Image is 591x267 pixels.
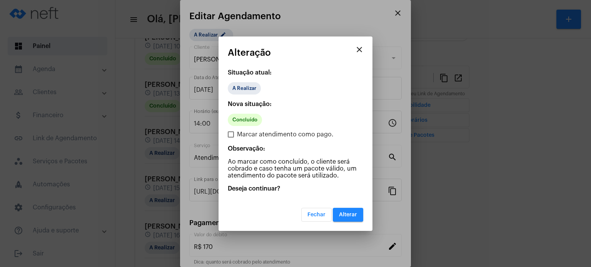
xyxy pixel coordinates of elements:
[228,145,363,152] p: Observação:
[228,114,262,126] mat-chip: Concluído
[228,101,363,108] p: Nova situação:
[228,185,363,192] p: Deseja continuar?
[333,208,363,222] button: Alterar
[228,69,363,76] p: Situação atual:
[339,212,357,217] span: Alterar
[228,48,271,58] span: Alteração
[228,82,261,95] mat-chip: A Realizar
[307,212,326,217] span: Fechar
[301,208,332,222] button: Fechar
[355,45,364,54] mat-icon: close
[237,130,334,139] span: Marcar atendimento como pago.
[228,158,363,179] p: Ao marcar como concluído, o cliente será cobrado e caso tenha um pacote válido, um atendimento do...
